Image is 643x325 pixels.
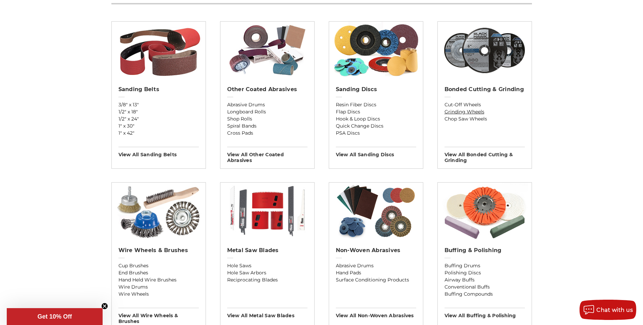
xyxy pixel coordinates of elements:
[445,262,525,269] a: Buffing Drums
[441,183,528,240] img: Buffing & Polishing
[118,108,199,115] a: 1/2" x 18"
[332,183,420,240] img: Non-woven Abrasives
[445,276,525,283] a: Airway Buffs
[118,123,199,130] a: 1" x 30"
[336,130,416,137] a: PSA Discs
[445,147,525,163] h3: View All bonded cutting & grinding
[445,269,525,276] a: Polishing Discs
[118,269,199,276] a: End Brushes
[445,247,525,254] h2: Buffing & Polishing
[445,101,525,108] a: Cut-Off Wheels
[336,108,416,115] a: Flap Discs
[118,283,199,291] a: Wire Drums
[7,308,103,325] div: Get 10% OffClose teaser
[118,308,199,324] h3: View All wire wheels & brushes
[118,247,199,254] h2: Wire Wheels & Brushes
[445,86,525,93] h2: Bonded Cutting & Grinding
[118,147,199,158] h3: View All sanding belts
[445,115,525,123] a: Chop Saw Wheels
[227,101,307,108] a: Abrasive Drums
[227,108,307,115] a: Longboard Rolls
[336,115,416,123] a: Hook & Loop Discs
[445,291,525,298] a: Buffing Compounds
[101,303,108,309] button: Close teaser
[336,86,416,93] h2: Sanding Discs
[336,247,416,254] h2: Non-woven Abrasives
[223,22,311,79] img: Other Coated Abrasives
[336,308,416,319] h3: View All non-woven abrasives
[580,300,636,320] button: Chat with us
[227,115,307,123] a: Shop Rolls
[445,108,525,115] a: Grinding Wheels
[227,308,307,319] h3: View All metal saw blades
[336,101,416,108] a: Resin Fiber Discs
[227,147,307,163] h3: View All other coated abrasives
[332,22,420,79] img: Sanding Discs
[227,123,307,130] a: Spiral Bands
[336,269,416,276] a: Hand Pads
[37,313,72,320] span: Get 10% Off
[227,276,307,283] a: Reciprocating Blades
[227,130,307,137] a: Cross Pads
[118,130,199,137] a: 1" x 42"
[336,147,416,158] h3: View All sanding discs
[118,86,199,93] h2: Sanding Belts
[118,115,199,123] a: 1/2" x 24"
[115,22,202,79] img: Sanding Belts
[118,262,199,269] a: Cup Brushes
[115,183,202,240] img: Wire Wheels & Brushes
[227,247,307,254] h2: Metal Saw Blades
[118,291,199,298] a: Wire Wheels
[227,262,307,269] a: Hole Saws
[596,307,633,313] span: Chat with us
[336,262,416,269] a: Abrasive Drums
[336,276,416,283] a: Surface Conditioning Products
[227,269,307,276] a: Hole Saw Arbors
[441,22,528,79] img: Bonded Cutting & Grinding
[445,283,525,291] a: Conventional Buffs
[223,183,311,240] img: Metal Saw Blades
[336,123,416,130] a: Quick Change Discs
[445,308,525,319] h3: View All buffing & polishing
[118,276,199,283] a: Hand Held Wire Brushes
[227,86,307,93] h2: Other Coated Abrasives
[118,101,199,108] a: 3/8" x 13"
